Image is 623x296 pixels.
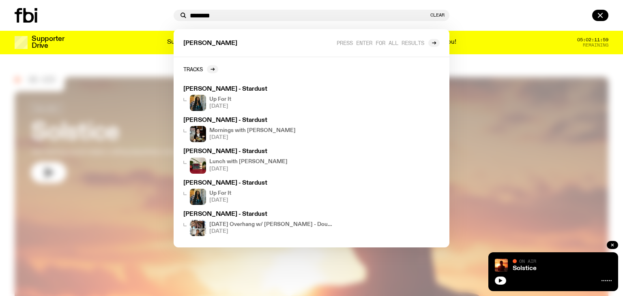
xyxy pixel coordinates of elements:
h3: [PERSON_NAME] - Stardust [183,86,333,92]
h3: [PERSON_NAME] - Stardust [183,180,333,186]
a: [PERSON_NAME] - StardustLunch with [PERSON_NAME][DATE] [180,145,336,177]
h4: [DATE] Overhang w/ [PERSON_NAME] - Double Infinity/Deep Listening with Big Thief [209,222,333,227]
h4: Lunch with [PERSON_NAME] [209,159,288,164]
span: Remaining [583,43,608,47]
span: On Air [519,258,536,264]
a: Press enter for all results [337,39,440,47]
h4: Mornings with [PERSON_NAME] [209,128,296,133]
h3: [PERSON_NAME] - Stardust [183,149,333,155]
h3: [PERSON_NAME] - Stardust [183,117,333,124]
h4: Up For It [209,191,231,196]
a: Solstice [513,265,537,272]
p: Supporter Drive 2025: Shaping the future of our city’s music, arts, and culture - with the help o... [167,39,456,46]
span: [DATE] [209,135,296,140]
span: [DATE] [209,166,288,172]
a: [PERSON_NAME] - Stardust[DATE] Overhang w/ [PERSON_NAME] - Double Infinity/Deep Listening with Bi... [180,208,336,239]
span: [DATE] [209,229,333,234]
button: Clear [430,13,445,17]
a: [PERSON_NAME] - StardustIfy - a Brown Skin girl with black braided twists, looking up to the side... [180,83,336,114]
a: [PERSON_NAME] - StardustIfy - a Brown Skin girl with black braided twists, looking up to the side... [180,177,336,208]
a: [PERSON_NAME] - StardustSam blankly stares at the camera, brightly lit by a camera flash wearing ... [180,114,336,145]
span: [DATE] [209,198,231,203]
span: 05:02:11:59 [577,38,608,42]
span: Press enter for all results [337,40,424,46]
h3: Supporter Drive [32,36,64,49]
img: Ify - a Brown Skin girl with black braided twists, looking up to the side with her tongue stickin... [190,95,206,111]
h3: [PERSON_NAME] - Stardust [183,211,333,217]
h4: Up For It [209,97,231,102]
span: [DATE] [209,104,231,109]
img: A girl standing in the ocean as waist level, staring into the rise of the sun. [495,259,508,272]
span: [PERSON_NAME] [183,40,237,47]
h2: Tracks [183,66,203,72]
img: Ify - a Brown Skin girl with black braided twists, looking up to the side with her tongue stickin... [190,189,206,205]
a: Tracks [183,65,218,73]
img: Sam blankly stares at the camera, brightly lit by a camera flash wearing a hat collared shirt and... [190,126,206,142]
